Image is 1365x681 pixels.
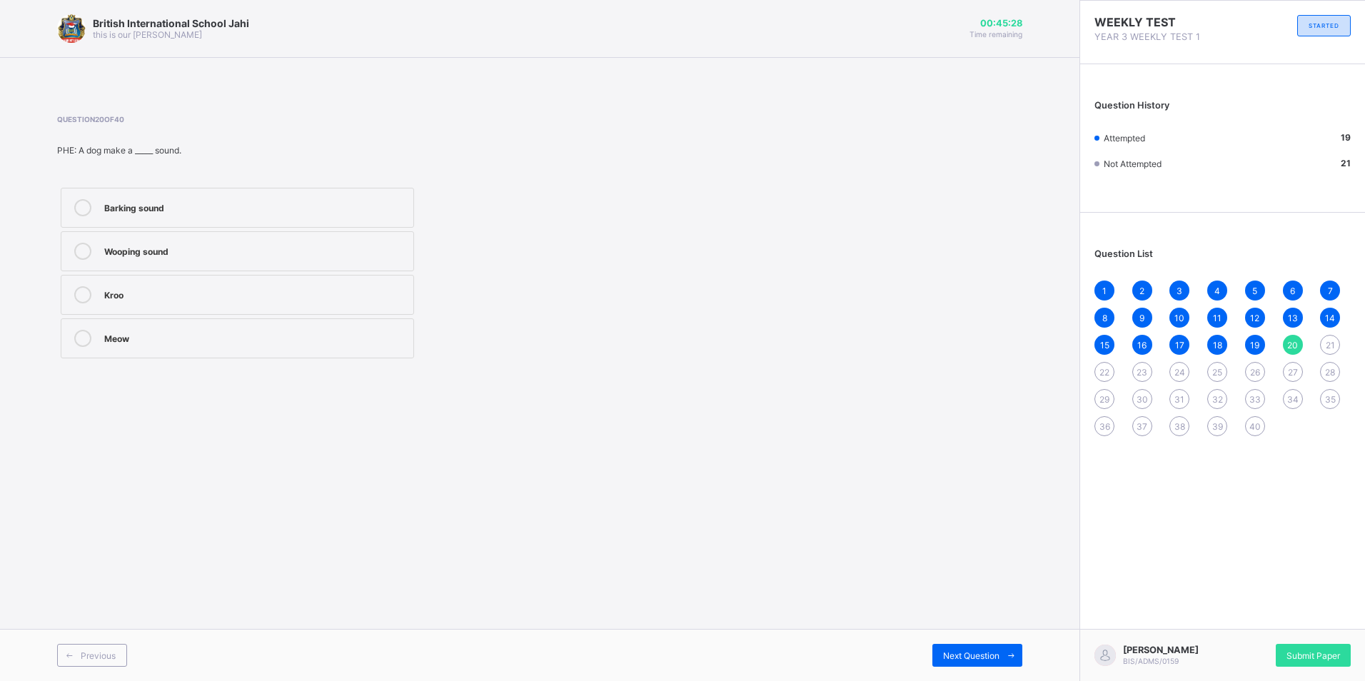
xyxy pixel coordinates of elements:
span: 10 [1174,313,1184,323]
span: 9 [1139,313,1144,323]
span: BIS/ADMS/0159 [1123,657,1179,665]
span: 30 [1137,394,1148,405]
span: 37 [1137,421,1147,432]
span: 34 [1287,394,1299,405]
div: Kroo [104,286,406,301]
span: 17 [1175,340,1184,350]
span: 16 [1137,340,1147,350]
b: 19 [1341,132,1351,143]
span: Previous [81,650,116,661]
div: PHE: A dog make a _____ sound. [57,145,658,156]
span: 32 [1212,394,1223,405]
span: Question 20 of 40 [57,115,658,123]
span: 5 [1252,286,1257,296]
span: 33 [1249,394,1261,405]
span: Attempted [1104,133,1145,143]
span: 36 [1099,421,1110,432]
span: 14 [1325,313,1335,323]
span: British International School Jahi [93,17,249,29]
span: 22 [1099,367,1109,378]
span: 39 [1212,421,1223,432]
span: 26 [1250,367,1260,378]
span: 11 [1213,313,1222,323]
span: 12 [1250,313,1259,323]
span: 3 [1177,286,1182,296]
div: Barking sound [104,199,406,213]
span: 27 [1288,367,1298,378]
span: 15 [1100,340,1109,350]
span: 7 [1328,286,1333,296]
span: 6 [1290,286,1295,296]
span: 21 [1326,340,1335,350]
span: [PERSON_NAME] [1123,645,1199,655]
span: STARTED [1309,22,1339,29]
span: Question History [1094,100,1169,111]
span: 4 [1214,286,1220,296]
span: 20 [1287,340,1298,350]
span: 19 [1250,340,1259,350]
span: this is our [PERSON_NAME] [93,29,202,40]
span: 24 [1174,367,1185,378]
span: 29 [1099,394,1109,405]
span: 28 [1325,367,1335,378]
span: Question List [1094,248,1153,259]
span: WEEKLY TEST [1094,15,1223,29]
span: Next Question [943,650,999,661]
div: Meow [104,330,406,344]
span: Not Attempted [1104,158,1162,169]
span: 8 [1102,313,1107,323]
span: 00:45:28 [969,18,1022,29]
span: 13 [1288,313,1298,323]
div: Wooping sound [104,243,406,257]
span: 40 [1249,421,1261,432]
span: 25 [1212,367,1222,378]
span: 38 [1174,421,1185,432]
span: 35 [1325,394,1336,405]
span: Submit Paper [1286,650,1340,661]
b: 21 [1341,158,1351,168]
span: Time remaining [969,30,1022,39]
span: 31 [1174,394,1184,405]
span: YEAR 3 WEEKLY TEST 1 [1094,31,1223,42]
span: 2 [1139,286,1144,296]
span: 1 [1102,286,1107,296]
span: 18 [1213,340,1222,350]
span: 23 [1137,367,1147,378]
